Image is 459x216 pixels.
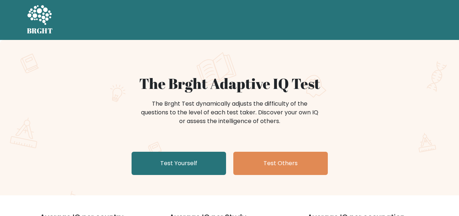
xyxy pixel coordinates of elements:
[233,152,328,175] a: Test Others
[27,27,53,35] h5: BRGHT
[27,3,53,37] a: BRGHT
[132,152,226,175] a: Test Yourself
[52,75,407,92] h1: The Brght Adaptive IQ Test
[139,99,321,126] div: The Brght Test dynamically adjusts the difficulty of the questions to the level of each test take...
